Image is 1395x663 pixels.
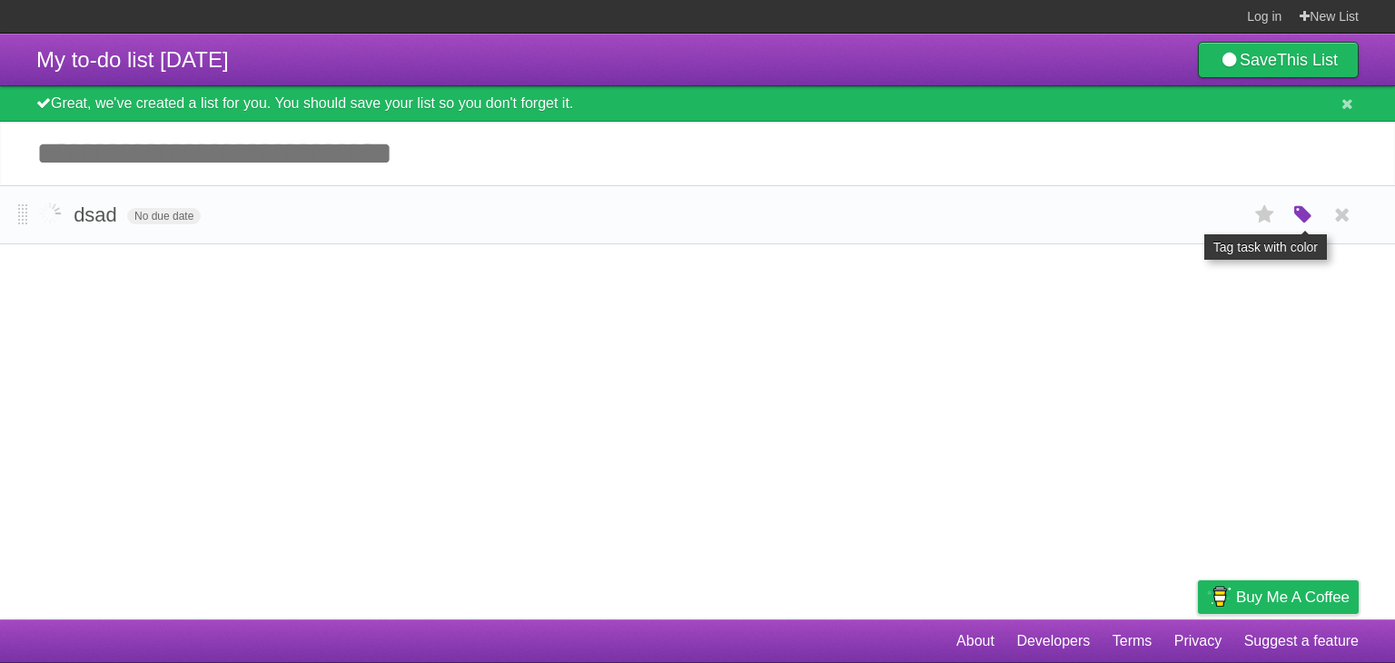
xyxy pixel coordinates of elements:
a: Terms [1113,624,1153,658]
a: Privacy [1174,624,1222,658]
a: Developers [1016,624,1090,658]
a: SaveThis List [1198,42,1359,78]
a: About [956,624,994,658]
span: dsad [74,203,122,226]
span: Buy me a coffee [1236,581,1350,613]
a: Suggest a feature [1244,624,1359,658]
span: My to-do list [DATE] [36,47,229,72]
label: Star task [1248,200,1282,230]
b: This List [1277,51,1338,69]
a: Buy me a coffee [1198,580,1359,614]
img: Buy me a coffee [1207,581,1232,612]
span: No due date [127,208,201,224]
label: Done [36,200,64,227]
